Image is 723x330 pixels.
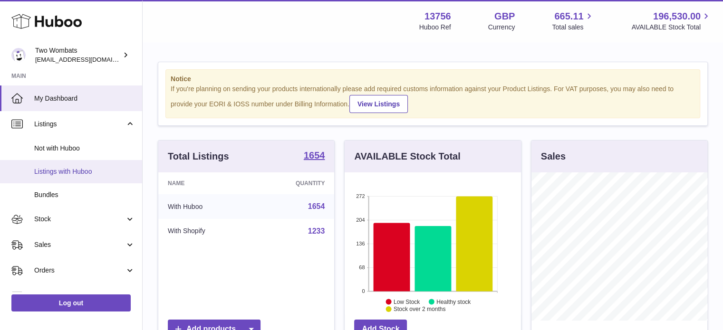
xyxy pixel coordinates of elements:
[308,202,325,210] a: 1654
[35,56,140,63] span: [EMAIL_ADDRESS][DOMAIN_NAME]
[394,298,420,305] text: Low Stock
[34,120,125,129] span: Listings
[394,306,445,312] text: Stock over 2 months
[349,95,408,113] a: View Listings
[631,23,712,32] span: AVAILABLE Stock Total
[541,150,566,163] h3: Sales
[35,46,121,64] div: Two Wombats
[34,167,135,176] span: Listings with Huboo
[356,193,365,199] text: 272
[436,298,471,305] text: Healthy stock
[11,294,131,311] a: Log out
[304,151,325,162] a: 1654
[34,292,135,301] span: Usage
[158,172,253,194] th: Name
[304,151,325,160] strong: 1654
[34,240,125,249] span: Sales
[356,217,365,223] text: 204
[253,172,335,194] th: Quantity
[171,75,695,84] strong: Notice
[488,23,515,32] div: Currency
[653,10,701,23] span: 196,530.00
[158,194,253,219] td: With Huboo
[308,227,325,235] a: 1233
[419,23,451,32] div: Huboo Ref
[34,215,125,224] span: Stock
[171,85,695,113] div: If you're planning on sending your products internationally please add required customs informati...
[168,150,229,163] h3: Total Listings
[631,10,712,32] a: 196,530.00 AVAILABLE Stock Total
[359,264,365,270] text: 68
[552,23,594,32] span: Total sales
[158,219,253,244] td: With Shopify
[34,144,135,153] span: Not with Huboo
[34,190,135,199] span: Bundles
[424,10,451,23] strong: 13756
[356,241,365,246] text: 136
[354,150,460,163] h3: AVAILABLE Stock Total
[34,94,135,103] span: My Dashboard
[11,48,26,62] img: internalAdmin-13756@internal.huboo.com
[34,266,125,275] span: Orders
[362,288,365,294] text: 0
[554,10,583,23] span: 665.11
[552,10,594,32] a: 665.11 Total sales
[494,10,515,23] strong: GBP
